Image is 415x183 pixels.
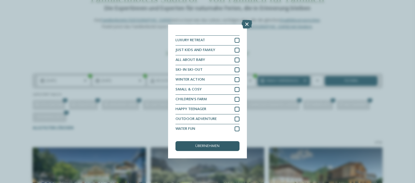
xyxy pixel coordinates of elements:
span: WATER FUN [175,127,195,131]
span: SMALL & COSY [175,88,202,92]
span: LUXURY RETREAT [175,38,205,42]
span: übernehmen [195,144,220,148]
span: JUST KIDS AND FAMILY [175,48,215,52]
span: WINTER ACTION [175,78,205,82]
span: SKI-IN SKI-OUT [175,68,203,72]
span: HAPPY TEENAGER [175,107,206,111]
span: ALL ABOUT BABY [175,58,205,62]
span: CHILDREN’S FARM [175,97,207,101]
span: OUTDOOR ADVENTURE [175,117,217,121]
